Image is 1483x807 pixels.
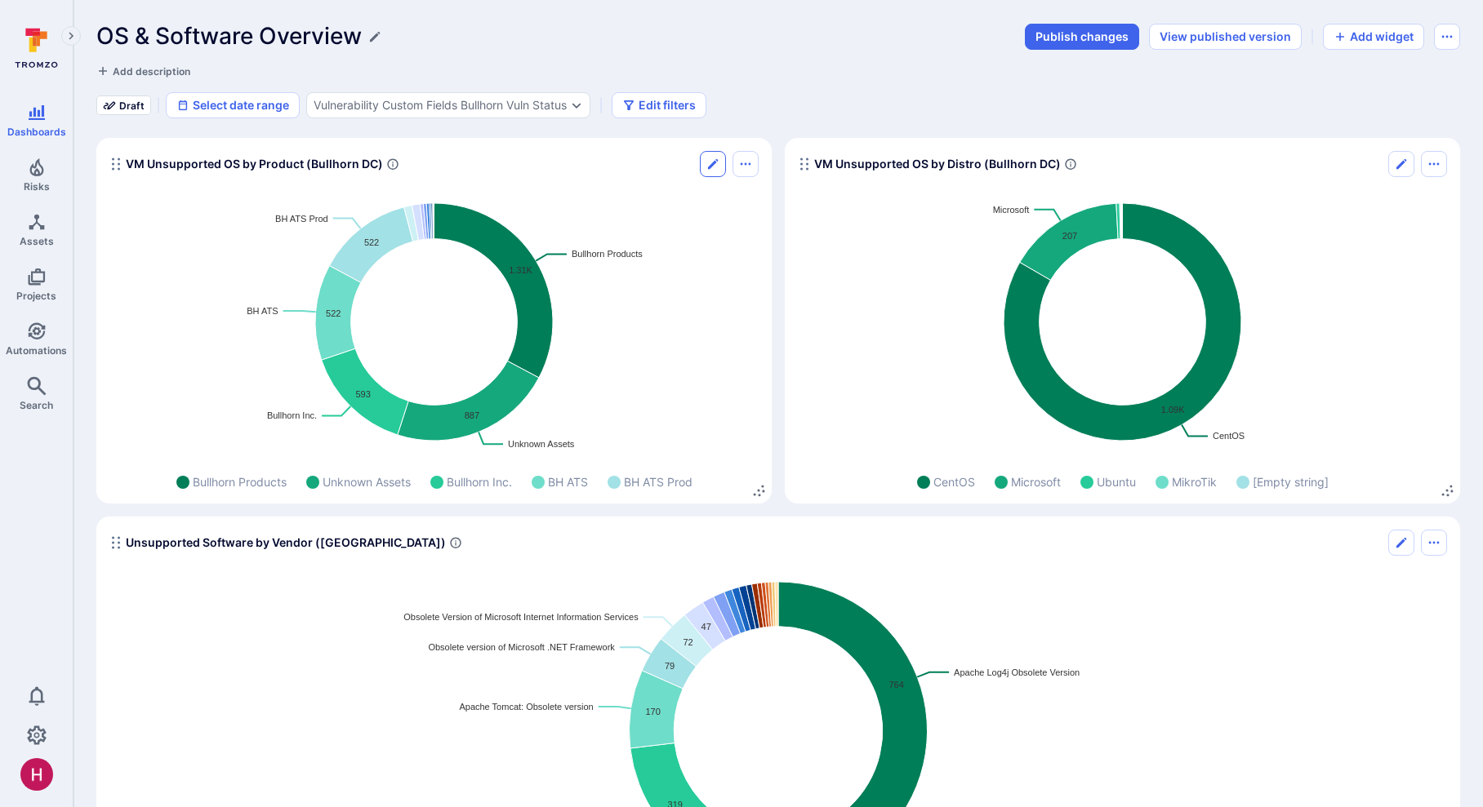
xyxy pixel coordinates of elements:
[447,473,512,490] span: Bullhorn Inc.
[323,473,411,490] span: Unknown Assets
[20,399,53,411] span: Search
[1025,24,1139,50] button: Publish changes
[368,30,381,43] button: Edit title
[20,235,54,247] span: Assets
[954,667,1080,677] text: Apache Log4j Obsolete Version
[20,758,53,791] div: Harshil Parikh
[1421,530,1447,556] button: Options menu
[785,138,1460,503] div: Widget
[1149,24,1302,50] button: View published version
[314,99,567,112] button: Vulnerability Custom Fields Bullhorn Vuln Status
[508,439,575,449] text: Unknown Assets
[267,410,317,420] text: Bullhorn Inc.
[1213,431,1245,441] text: CentOS
[1388,530,1414,556] button: Edit
[1172,473,1217,490] span: MikroTik
[96,23,362,50] h1: OS & Software Overview
[61,26,81,46] button: Expand navigation menu
[113,65,190,78] span: Add description
[193,473,287,490] span: Bullhorn Products
[459,702,593,712] text: Apache Tomcat: Obsolete version
[403,612,639,622] text: Obsolete Version of Microsoft Internet Information Services
[96,63,190,79] button: Add description
[548,473,588,490] span: BH ATS
[1388,151,1414,177] button: Edit
[6,344,67,357] span: Automations
[119,100,145,112] span: Draft
[933,473,975,490] span: CentOS
[993,205,1030,215] text: Microsoft
[7,126,66,138] span: Dashboards
[20,758,53,791] img: ACg8ocKzQzwPSwOZT_k9C736TfcBpCStqIZdMR9gXOhJgTaH9y_tsw=s96-c
[428,642,615,652] text: Obsolete version of Microsoft .NET Framework
[65,29,77,43] i: Expand navigation menu
[1097,473,1136,490] span: Ubuntu
[275,214,328,224] text: BH ATS Prod
[1253,473,1329,490] span: [Empty string]
[24,180,50,193] span: Risks
[16,290,56,302] span: Projects
[733,151,759,177] button: Options menu
[570,99,583,112] button: Expand dropdown
[96,138,772,503] div: Widget
[247,306,278,316] text: BH ATS
[1011,473,1061,490] span: Microsoft
[126,156,383,172] span: VM Unsupported OS by Product (Bullhorn DC)
[814,156,1061,172] span: VM Unsupported OS by Distro (Bullhorn DC)
[1421,151,1447,177] button: Options menu
[612,92,706,118] button: Edit filters
[1434,24,1460,50] button: Dashboard menu
[166,92,300,118] button: Select date range
[126,534,446,551] span: Unsupported Software by Vendor ([GEOGRAPHIC_DATA])
[624,473,693,490] span: BH ATS Prod
[700,151,726,177] button: Edit
[572,249,643,259] text: Bullhorn Products
[1323,24,1424,50] button: Add widget
[96,95,151,115] div: Draft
